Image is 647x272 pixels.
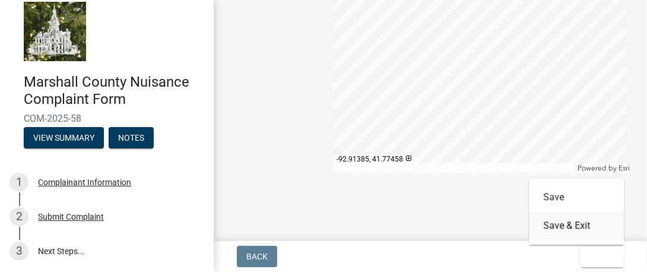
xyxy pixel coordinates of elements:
[575,163,633,173] div: Powered by
[24,74,204,108] h4: Marshall County Nuisance Complaint Form
[529,178,624,245] div: Exit
[9,207,28,226] div: 2
[109,134,154,143] wm-modal-confirm: Notes
[24,2,86,61] img: Marshall County, Iowa
[24,113,190,124] span: COM-2025-58
[38,178,131,186] div: Complainant Information
[24,127,104,148] button: View Summary
[619,164,630,172] a: Esri
[109,127,154,148] button: Notes
[237,246,277,267] button: Back
[529,211,624,240] button: Save & Exit
[246,252,268,261] span: Back
[9,173,28,192] div: 1
[529,183,624,211] button: Save
[24,134,104,143] wm-modal-confirm: Summary
[590,252,607,261] span: Exit
[581,246,624,267] button: Exit
[9,242,28,261] div: 3
[38,213,104,221] div: Submit Complaint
